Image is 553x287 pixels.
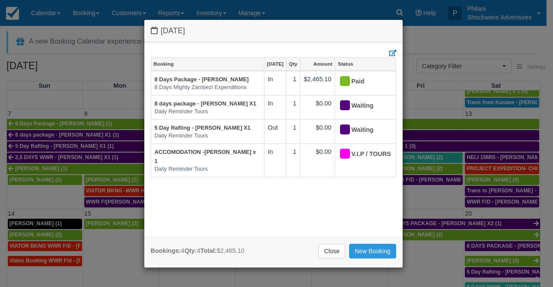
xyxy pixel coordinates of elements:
[264,119,286,143] td: Out
[286,143,300,177] td: 1
[339,147,385,161] div: V.I.P / TOURS
[349,244,396,258] a: New Booking
[264,143,286,177] td: In
[335,58,395,70] a: Status
[264,95,286,119] td: In
[155,100,256,107] a: 8 days package - [PERSON_NAME] X1
[286,58,300,70] a: Qty
[155,149,256,164] a: ACCOMODATION -[PERSON_NAME] x 1
[151,246,245,255] div: 4 4 $2,465.10
[318,244,345,258] a: Close
[200,247,217,254] strong: Total:
[286,95,300,119] td: 1
[286,119,300,143] td: 1
[151,58,264,70] a: Booking
[155,83,261,92] em: 8 Days Mighty Zambezi Expenditions
[339,75,385,89] div: Paid
[155,108,261,116] em: Daily Reminder Tours
[300,58,335,70] a: Amount
[155,76,249,83] a: 8 Days Package - [PERSON_NAME]
[155,124,251,131] a: 5 Day Rafting - [PERSON_NAME] X1
[300,119,335,143] td: $0.00
[155,165,261,173] em: Daily Reminder Tours
[339,123,385,137] div: Waiting
[151,26,396,35] h4: [DATE]
[264,58,286,70] a: [DATE]
[184,247,197,254] strong: Qty:
[264,71,286,96] td: In
[286,71,300,96] td: 1
[155,132,261,140] em: Daily Reminder Tours
[300,95,335,119] td: $0.00
[339,99,385,113] div: Waiting
[151,247,181,254] strong: Bookings:
[300,143,335,177] td: $0.00
[300,71,335,96] td: $2,465.10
